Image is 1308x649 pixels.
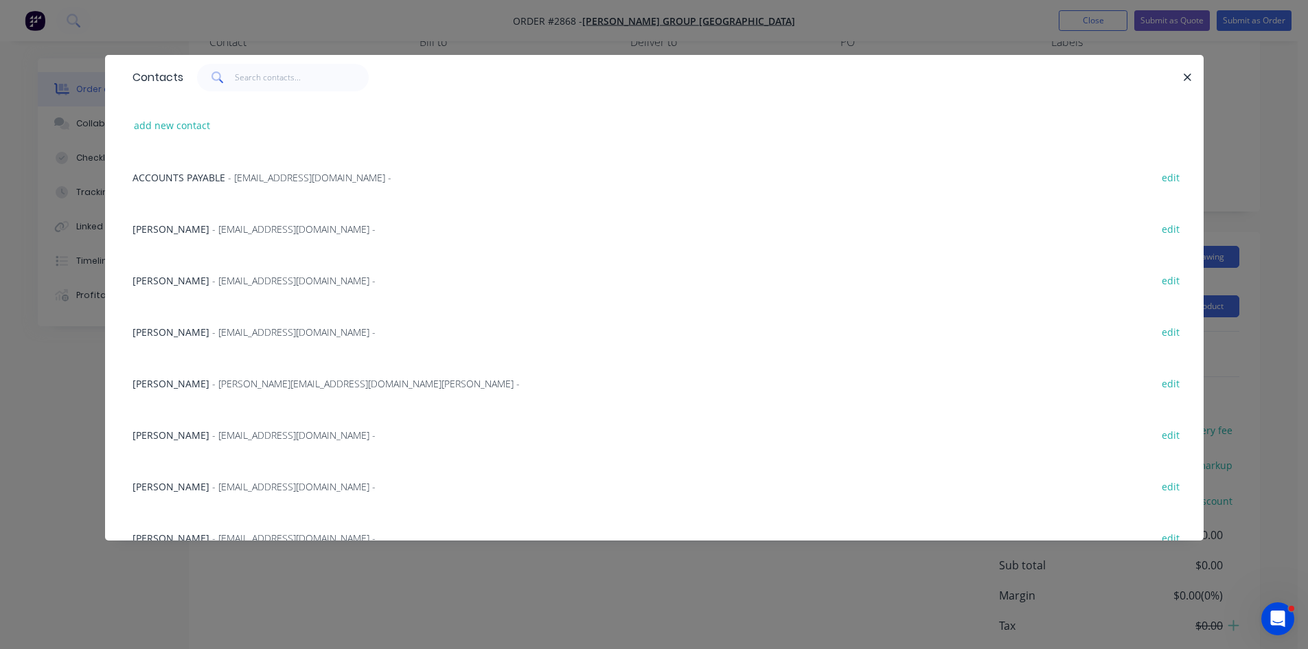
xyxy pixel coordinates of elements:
[1155,477,1187,495] button: edit
[212,480,376,493] span: - [EMAIL_ADDRESS][DOMAIN_NAME] -
[127,116,218,135] button: add new contact
[212,377,520,390] span: - [PERSON_NAME][EMAIL_ADDRESS][DOMAIN_NAME][PERSON_NAME] -
[126,56,183,100] div: Contacts
[1155,271,1187,289] button: edit
[133,429,209,442] span: [PERSON_NAME]
[1155,322,1187,341] button: edit
[1155,528,1187,547] button: edit
[1155,425,1187,444] button: edit
[1261,602,1294,635] iframe: Intercom live chat
[228,171,391,184] span: - [EMAIL_ADDRESS][DOMAIN_NAME] -
[212,223,376,236] span: - [EMAIL_ADDRESS][DOMAIN_NAME] -
[212,429,376,442] span: - [EMAIL_ADDRESS][DOMAIN_NAME] -
[133,274,209,287] span: [PERSON_NAME]
[212,274,376,287] span: - [EMAIL_ADDRESS][DOMAIN_NAME] -
[133,171,225,184] span: ACCOUNTS PAYABLE
[212,326,376,339] span: - [EMAIL_ADDRESS][DOMAIN_NAME] -
[235,64,369,91] input: Search contacts...
[1155,219,1187,238] button: edit
[133,480,209,493] span: [PERSON_NAME]
[212,532,376,545] span: - [EMAIL_ADDRESS][DOMAIN_NAME] -
[133,326,209,339] span: [PERSON_NAME]
[1155,374,1187,392] button: edit
[133,223,209,236] span: [PERSON_NAME]
[133,377,209,390] span: [PERSON_NAME]
[1155,168,1187,186] button: edit
[133,532,209,545] span: [PERSON_NAME]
